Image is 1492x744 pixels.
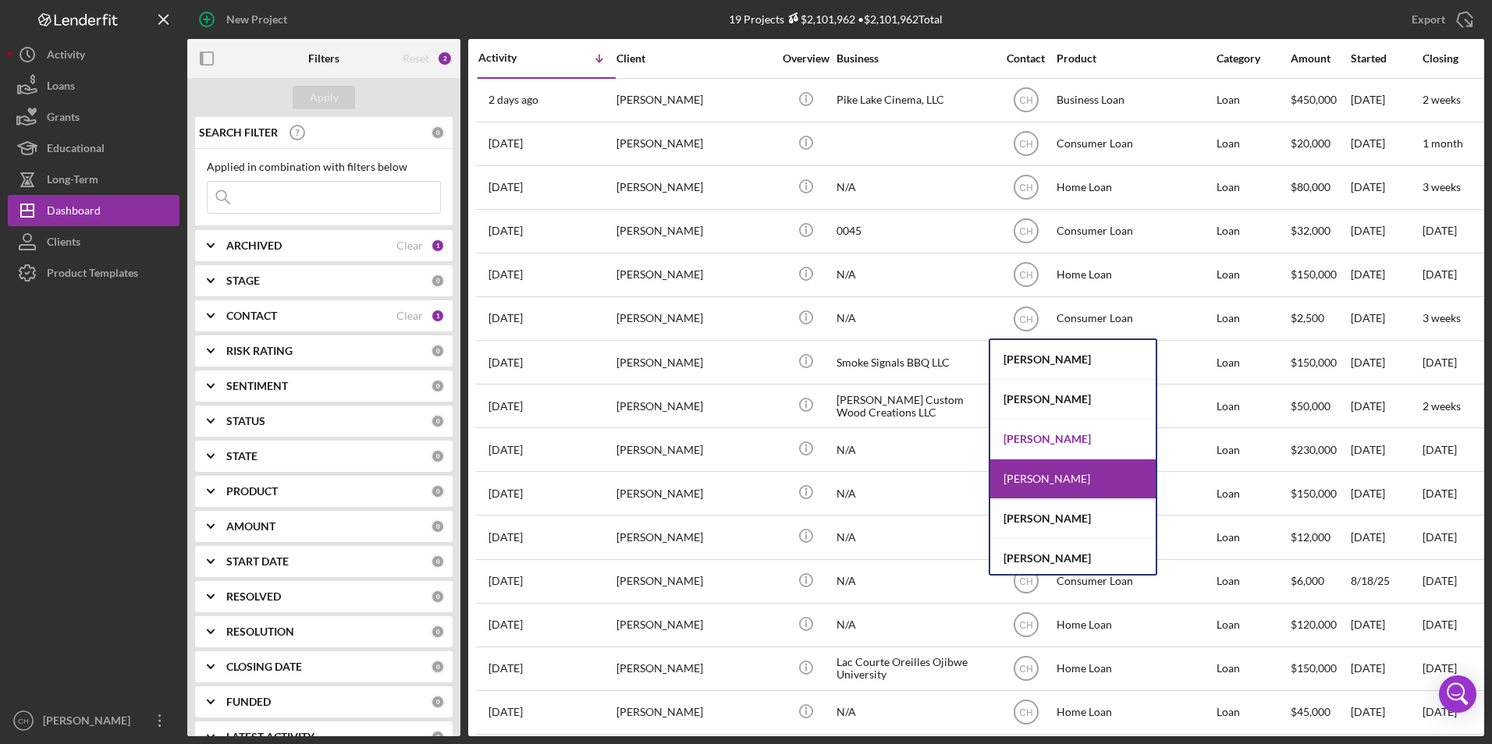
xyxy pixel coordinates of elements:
[488,137,523,150] time: 2025-10-06 15:28
[616,52,773,65] div: Client
[488,662,523,675] time: 2025-08-08 17:50
[1057,211,1213,252] div: Consumer Loan
[47,257,138,292] div: Product Templates
[1291,224,1330,237] span: $32,000
[396,239,423,252] div: Clear
[187,4,303,35] button: New Project
[1351,516,1421,558] div: [DATE]
[990,499,1156,539] div: [PERSON_NAME]
[1351,80,1421,121] div: [DATE]
[431,449,445,463] div: 0
[616,692,773,733] div: [PERSON_NAME]
[1217,342,1289,383] div: Loan
[1412,4,1445,35] div: Export
[1423,224,1457,237] time: [DATE]
[616,648,773,689] div: [PERSON_NAME]
[310,86,339,109] div: Apply
[1291,530,1330,544] span: $12,000
[226,345,293,357] b: RISK RATING
[616,254,773,296] div: [PERSON_NAME]
[616,561,773,602] div: [PERSON_NAME]
[1291,705,1330,718] span: $45,000
[1019,664,1032,675] text: CH
[1423,618,1457,631] time: [DATE]
[1423,93,1461,106] time: 2 weeks
[488,575,523,587] time: 2025-08-19 19:31
[226,275,260,287] b: STAGE
[1351,385,1421,427] div: [DATE]
[431,519,445,533] div: 0
[226,450,258,462] b: STATE
[1423,180,1461,193] time: 3 weeks
[431,625,445,639] div: 0
[226,415,265,427] b: STATUS
[226,590,281,603] b: RESOLVED
[1057,254,1213,296] div: Home Loan
[1351,167,1421,208] div: [DATE]
[226,555,289,568] b: START DATE
[1057,52,1213,65] div: Product
[431,695,445,709] div: 0
[488,400,523,413] time: 2025-09-12 16:04
[837,52,993,65] div: Business
[990,380,1156,420] div: [PERSON_NAME]
[1423,530,1457,544] time: [DATE]
[1291,311,1324,324] span: $2,500
[1057,604,1213,646] div: Home Loan
[8,39,179,70] button: Activity
[431,344,445,358] div: 0
[431,554,445,569] div: 0
[1291,574,1324,587] span: $6,000
[1019,95,1032,106] text: CH
[226,380,288,392] b: SENTIMENT
[8,164,179,195] a: Long-Term
[990,539,1156,578] div: [PERSON_NAME]
[8,226,179,257] button: Clients
[1423,574,1457,587] time: [DATE]
[207,161,441,173] div: Applied in combination with filters below
[616,516,773,558] div: [PERSON_NAME]
[431,590,445,604] div: 0
[488,181,523,193] time: 2025-09-27 14:21
[431,309,445,323] div: 1
[226,696,271,708] b: FUNDED
[837,604,993,646] div: N/A
[226,625,294,638] b: RESOLUTION
[616,429,773,470] div: [PERSON_NAME]
[1351,429,1421,470] div: [DATE]
[837,561,993,602] div: N/A
[47,70,75,105] div: Loans
[1423,661,1457,675] time: [DATE]
[1217,429,1289,470] div: Loan
[1291,661,1337,675] span: $150,000
[837,80,993,121] div: Pike Lake Cinema, LLC
[437,51,453,66] div: 2
[8,257,179,289] button: Product Templates
[8,101,179,133] button: Grants
[1423,356,1457,369] time: [DATE]
[1019,576,1032,587] text: CH
[1351,561,1421,602] div: 8/18/25
[488,356,523,369] time: 2025-09-16 21:04
[990,420,1156,459] div: [PERSON_NAME]
[616,80,773,121] div: [PERSON_NAME]
[1217,254,1289,296] div: Loan
[784,12,855,26] div: $2,101,962
[1057,298,1213,339] div: Consumer Loan
[1291,487,1337,500] span: $150,000
[226,661,302,673] b: CLOSING DATE
[1423,443,1457,456] time: [DATE]
[8,70,179,101] a: Loans
[837,473,993,514] div: N/A
[1019,270,1032,281] text: CH
[616,123,773,165] div: [PERSON_NAME]
[47,195,101,230] div: Dashboard
[488,444,523,456] time: 2025-09-12 04:51
[1423,487,1457,500] time: [DATE]
[837,254,993,296] div: N/A
[1217,385,1289,427] div: Loan
[1291,52,1349,65] div: Amount
[837,692,993,733] div: N/A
